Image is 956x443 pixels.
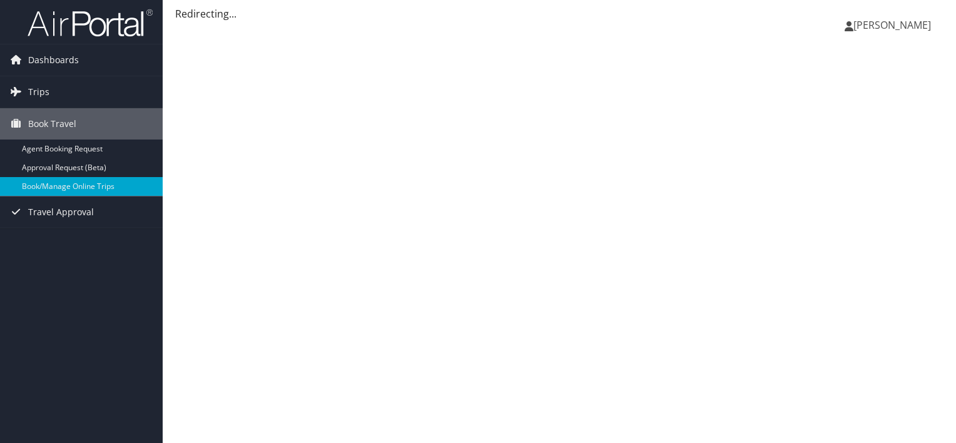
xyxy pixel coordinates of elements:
[175,6,943,21] div: Redirecting...
[28,108,76,140] span: Book Travel
[853,18,931,32] span: [PERSON_NAME]
[28,76,49,108] span: Trips
[28,196,94,228] span: Travel Approval
[845,6,943,44] a: [PERSON_NAME]
[28,8,153,38] img: airportal-logo.png
[28,44,79,76] span: Dashboards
